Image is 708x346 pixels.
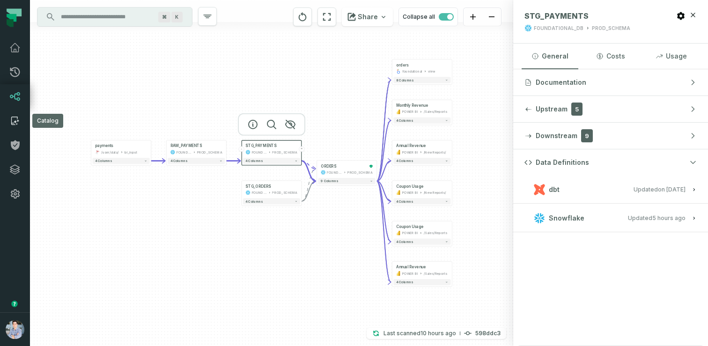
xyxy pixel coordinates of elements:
div: PROD_SCHEMA [272,190,297,195]
div: orders [396,63,409,68]
div: view [428,69,435,74]
relative-time: Oct 6, 2025, 8:16 PM CDT [420,330,456,337]
span: Updated [628,214,686,221]
button: Share [342,7,393,26]
div: STG_ORDERS [245,184,271,189]
span: 4 columns [396,199,413,203]
div: /Sales/Reports [424,271,447,276]
span: 4 columns [396,240,413,243]
div: PROD_SCHEMA [197,150,222,155]
relative-time: Jan 6, 2025, 1:15 PM CST [658,186,686,193]
div: /New Reports/ [424,150,446,155]
span: Press ⌘ + K to focus the search bar [171,12,183,22]
span: 4 columns [396,118,413,122]
span: 8 columns [396,78,413,82]
div: POWER BI [402,271,418,276]
span: STG_PAYMENTS [245,143,276,148]
span: 9 [581,129,593,142]
span: 4 columns [170,159,188,163]
span: 4 columns [95,159,112,163]
div: bi_input [125,150,137,155]
button: Collapse all [398,7,458,26]
div: POWER BI [402,109,418,114]
button: Documentation [513,69,708,96]
div: ORDERS [321,164,336,169]
div: Certified [368,164,373,168]
div: payments [95,143,113,148]
button: zoom in [464,8,482,26]
g: Edge from 065ad36bfe8571d0d37ef1ec05f417fb to 0dd85c77dd217d0afb16c7d4fb3eff19 [302,169,316,201]
button: zoom out [482,8,501,26]
span: STG_PAYMENTS [524,11,589,21]
relative-time: Oct 7, 2025, 1:02 AM CDT [652,214,686,221]
div: Tooltip anchor [10,300,19,308]
span: 4 columns [245,199,263,203]
div: foundational [402,69,422,74]
span: 4 columns [396,159,413,163]
div: FOUNDATIONAL_DB [252,150,267,155]
div: Annual Revenue [396,265,426,270]
div: PROD_SCHEMA [347,170,373,175]
span: 4 columns [245,159,263,163]
span: Data Definitions [536,158,589,167]
button: + [299,146,304,152]
button: dbtUpdated[DATE] 1:15:21 PM [524,183,697,196]
p: Last scanned [383,329,456,338]
div: FOUNDATIONAL_DB [252,190,267,195]
div: FOUNDATIONAL_DB [327,170,342,175]
div: Monthly Revenue [396,103,428,108]
div: POWER BI [402,150,418,155]
span: 4 columns [396,280,413,284]
button: SnowflakeUpdated[DATE] 1:02:12 AM [524,212,697,224]
div: FOUNDATIONAL_DB [177,150,192,155]
div: Coupon Usage [396,224,424,229]
h4: 598ddc3 [475,331,501,336]
span: Snowflake [549,213,584,223]
span: Upstream [536,104,568,114]
div: POWER BI [402,190,418,195]
div: Catalog [32,114,63,128]
div: PROD_SCHEMA [592,25,630,32]
g: Edge from 0dd85c77dd217d0afb16c7d4fb3eff19 to 14f7343f0cc28b799cc449778bea9e2d [376,181,391,282]
div: Coupon Usage [396,184,424,189]
button: Downstream9 [513,123,708,149]
button: Data Definitions [513,149,708,176]
div: /Sales/Reports [424,109,447,114]
span: 5 [571,103,583,116]
g: Edge from c8867c613c347eb7857e509391c84b7d to 0dd85c77dd217d0afb16c7d4fb3eff19 [302,161,316,181]
span: dbt [549,185,560,194]
div: PROD_SCHEMA [272,150,297,155]
span: Updated [634,186,686,193]
span: Press ⌘ + K to focus the search bar [158,12,170,22]
button: Usage [643,44,700,69]
div: /New Reports/ [424,190,446,195]
button: Upstream5 [513,96,708,122]
button: Costs [582,44,639,69]
span: Documentation [536,78,586,87]
div: /Sales/Reports [424,230,447,236]
g: Edge from 0dd85c77dd217d0afb16c7d4fb3eff19 to c880317c93bc50e3b9a6f5fed2662403 [376,120,391,181]
div: /user/data/ [101,150,119,155]
span: 9 columns [321,179,338,183]
g: Edge from c8867c613c347eb7857e509391c84b7d to 0dd85c77dd217d0afb16c7d4fb3eff19 [302,161,316,169]
button: General [522,44,578,69]
div: POWER BI [402,230,418,236]
button: - [239,146,244,152]
img: avatar of Alon Nafta [6,320,24,339]
div: RAW_PAYMENTS [170,143,202,148]
div: Annual Revenue [396,143,426,148]
button: Last scanned[DATE] 8:16:03 PM598ddc3 [367,328,506,339]
div: FOUNDATIONAL_DB [534,25,583,32]
span: Downstream [536,131,577,140]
